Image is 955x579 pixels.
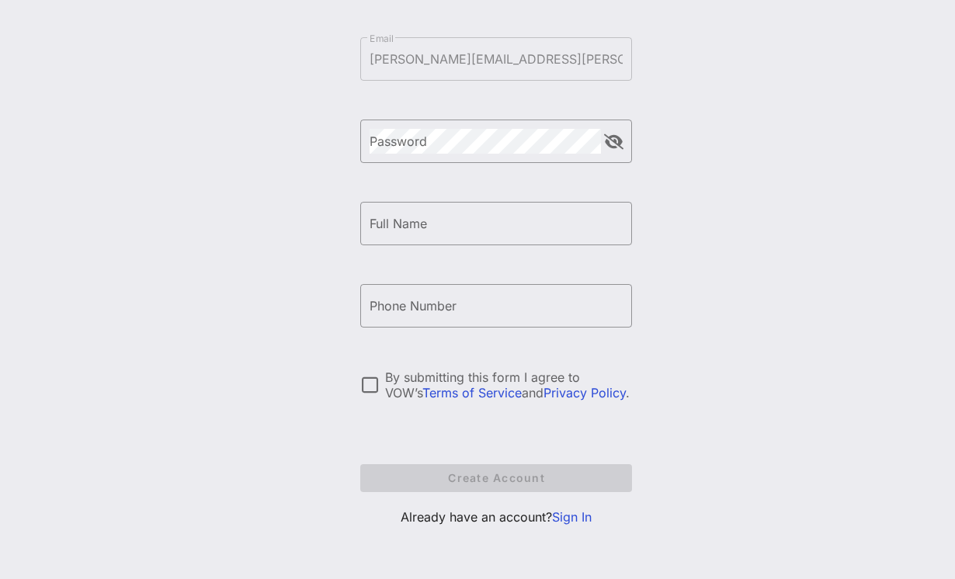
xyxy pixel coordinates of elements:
[543,385,626,400] a: Privacy Policy
[385,369,632,400] div: By submitting this form I agree to VOW’s and .
[552,509,592,525] a: Sign In
[604,134,623,150] button: append icon
[360,508,632,526] p: Already have an account?
[370,33,394,44] label: Email
[422,385,522,400] a: Terms of Service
